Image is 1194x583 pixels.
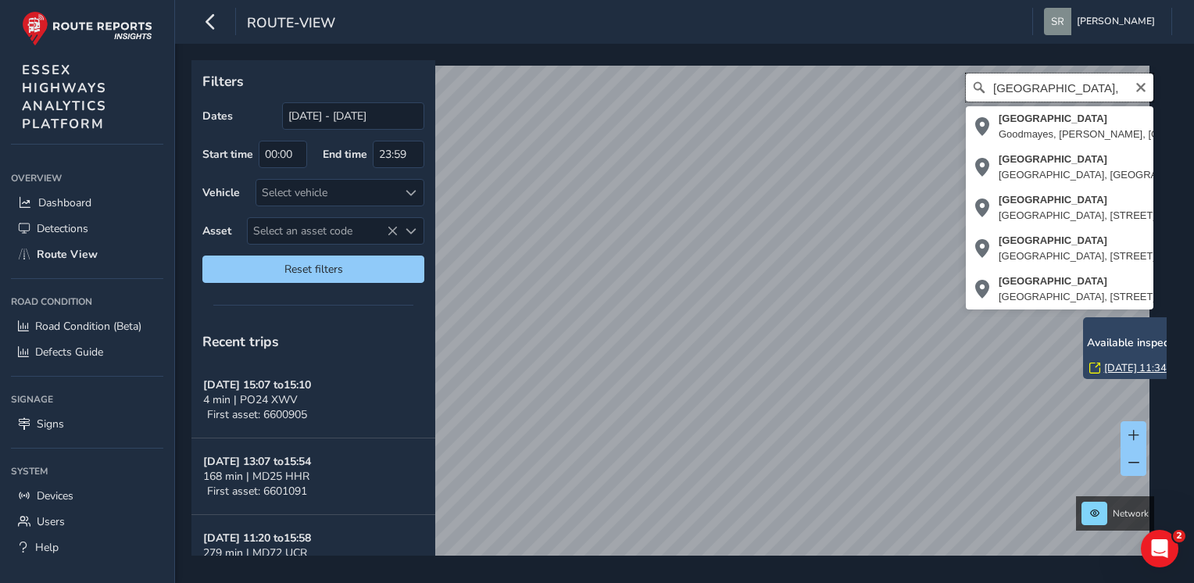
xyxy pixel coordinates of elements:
span: Select an asset code [248,218,398,244]
a: Users [11,509,163,535]
span: 279 min | MD72 UCR [203,545,307,560]
a: Defects Guide [11,339,163,365]
button: Clear [1135,79,1147,94]
a: Signs [11,411,163,437]
label: Start time [202,147,253,162]
span: Reset filters [214,262,413,277]
a: [DATE] 11:34 [1104,361,1167,375]
span: Help [35,540,59,555]
span: ESSEX HIGHWAYS ANALYTICS PLATFORM [22,61,107,133]
span: First asset: 6601091 [207,484,307,499]
button: [DATE] 15:07 to15:104 min | PO24 XWVFirst asset: 6600905 [191,362,435,438]
span: Detections [37,221,88,236]
input: Search [966,73,1153,102]
a: Help [11,535,163,560]
label: Asset [202,224,231,238]
span: [PERSON_NAME] [1077,8,1155,35]
div: Road Condition [11,290,163,313]
a: Devices [11,483,163,509]
span: 168 min | MD25 HHR [203,469,309,484]
div: Select an asset code [398,218,424,244]
span: 2 [1173,530,1185,542]
span: route-view [247,13,335,35]
span: Recent trips [202,332,279,351]
a: Route View [11,241,163,267]
span: Dashboard [38,195,91,210]
strong: [DATE] 15:07 to 15:10 [203,377,311,392]
button: [DATE] 13:07 to15:54168 min | MD25 HHRFirst asset: 6601091 [191,438,435,515]
span: Devices [37,488,73,503]
canvas: Map [197,66,1149,574]
span: Defects Guide [35,345,103,359]
img: diamond-layout [1044,8,1071,35]
iframe: Intercom live chat [1141,530,1178,567]
span: Route View [37,247,98,262]
div: Overview [11,166,163,190]
label: Vehicle [202,185,240,200]
p: Filters [202,71,424,91]
a: Detections [11,216,163,241]
a: Dashboard [11,190,163,216]
span: Signs [37,417,64,431]
span: Road Condition (Beta) [35,319,141,334]
span: Users [37,514,65,529]
div: System [11,460,163,483]
button: [PERSON_NAME] [1044,8,1160,35]
strong: [DATE] 13:07 to 15:54 [203,454,311,469]
span: 4 min | PO24 XWV [203,392,298,407]
label: Dates [202,109,233,123]
div: Select vehicle [256,180,398,206]
strong: [DATE] 11:20 to 15:58 [203,531,311,545]
img: rr logo [22,11,152,46]
label: End time [323,147,367,162]
div: Signage [11,388,163,411]
span: Network [1113,507,1149,520]
span: First asset: 6600905 [207,407,307,422]
button: Reset filters [202,256,424,283]
a: Road Condition (Beta) [11,313,163,339]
